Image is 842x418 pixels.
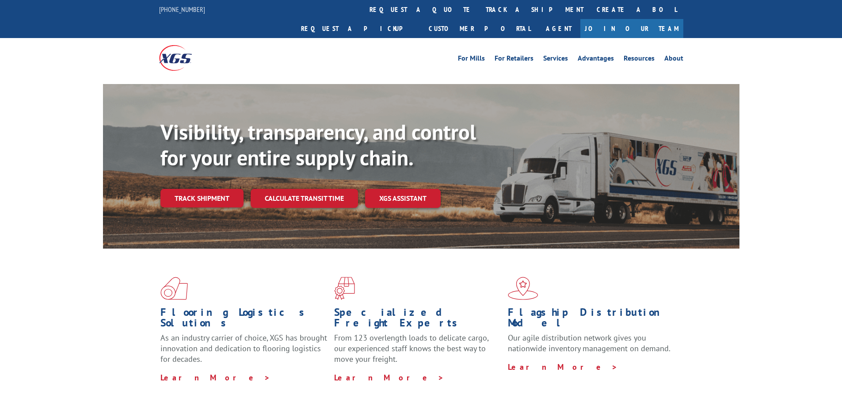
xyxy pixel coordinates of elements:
span: As an industry carrier of choice, XGS has brought innovation and dedication to flooring logistics... [160,333,327,364]
img: xgs-icon-total-supply-chain-intelligence-red [160,277,188,300]
h1: Specialized Freight Experts [334,307,501,333]
b: Visibility, transparency, and control for your entire supply chain. [160,118,476,171]
span: Our agile distribution network gives you nationwide inventory management on demand. [508,333,671,353]
a: Learn More > [508,362,618,372]
img: xgs-icon-flagship-distribution-model-red [508,277,538,300]
a: XGS ASSISTANT [365,189,441,208]
a: Calculate transit time [251,189,358,208]
img: xgs-icon-focused-on-flooring-red [334,277,355,300]
a: Agent [537,19,580,38]
a: For Retailers [495,55,533,65]
a: Customer Portal [422,19,537,38]
a: About [664,55,683,65]
a: Services [543,55,568,65]
a: Track shipment [160,189,244,207]
a: Resources [624,55,655,65]
a: Learn More > [160,372,271,383]
h1: Flagship Distribution Model [508,307,675,333]
a: For Mills [458,55,485,65]
a: [PHONE_NUMBER] [159,5,205,14]
a: Request a pickup [294,19,422,38]
h1: Flooring Logistics Solutions [160,307,328,333]
a: Join Our Team [580,19,683,38]
a: Learn More > [334,372,444,383]
p: From 123 overlength loads to delicate cargo, our experienced staff knows the best way to move you... [334,333,501,372]
a: Advantages [578,55,614,65]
